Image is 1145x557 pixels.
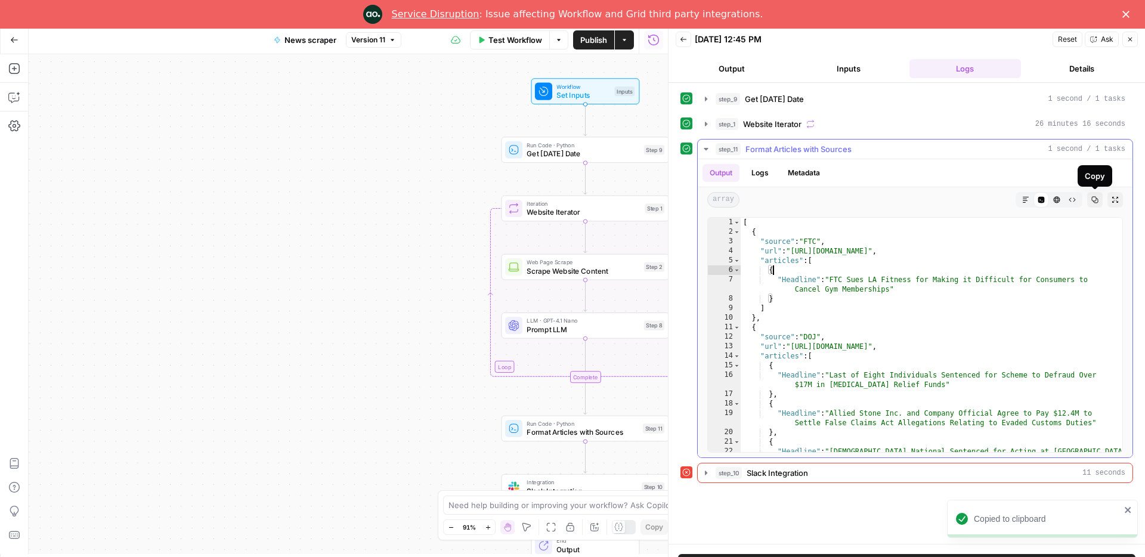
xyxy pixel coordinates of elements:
[502,78,670,104] div: WorkflowSet InputsInputs
[708,294,741,304] div: 8
[734,227,740,237] span: Toggle code folding, rows 2 through 10
[708,227,741,237] div: 2
[527,316,639,325] span: LLM · GPT-4.1 Nano
[527,141,639,150] span: Run Code · Python
[502,254,670,280] div: Web Page ScrapeScrape Website ContentStep 2
[502,137,670,163] div: Run Code · PythonGet [DATE] DateStep 9
[734,351,740,361] span: Toggle code folding, rows 14 through 33
[1058,34,1077,45] span: Reset
[744,164,776,182] button: Logs
[708,361,741,370] div: 15
[346,32,401,48] button: Version 11
[502,474,670,500] div: IntegrationSlack IntegrationStep 10
[708,323,741,332] div: 11
[527,258,639,267] span: Web Page Scrape
[716,93,740,105] span: step_9
[351,35,385,45] span: Version 11
[703,164,739,182] button: Output
[1101,34,1113,45] span: Ask
[463,522,476,532] span: 91%
[708,237,741,246] div: 3
[1035,119,1125,129] span: 26 minutes 16 seconds
[708,304,741,313] div: 9
[743,118,801,130] span: Website Iterator
[644,321,665,330] div: Step 8
[708,389,741,399] div: 17
[734,323,740,332] span: Toggle code folding, rows 11 through 34
[793,59,905,78] button: Inputs
[745,143,852,155] span: Format Articles with Sources
[584,163,587,194] g: Edge from step_9 to step_1
[1085,32,1119,47] button: Ask
[734,256,740,265] span: Toggle code folding, rows 5 through 9
[645,522,663,533] span: Copy
[573,30,614,49] button: Publish
[708,275,741,294] div: 7
[615,86,635,96] div: Inputs
[556,89,610,100] span: Set Inputs
[716,118,738,130] span: step_1
[392,8,479,20] a: Service Disruption
[708,370,741,389] div: 16
[708,246,741,256] div: 4
[643,423,664,433] div: Step 11
[747,467,808,479] span: Slack Integration
[1082,468,1125,478] span: 11 seconds
[640,519,668,535] button: Copy
[708,428,741,437] div: 20
[708,437,741,447] div: 21
[909,59,1022,78] button: Logs
[570,371,601,383] div: Complete
[527,199,640,208] span: Iteration
[698,159,1132,457] div: 1 second / 1 tasks
[584,383,587,414] g: Edge from step_1-iteration-end to step_11
[1124,505,1132,515] button: close
[527,324,639,335] span: Prompt LLM
[556,536,630,545] span: End
[734,218,740,227] span: Toggle code folding, rows 1 through 572
[707,192,739,208] span: array
[708,218,741,227] div: 1
[580,34,607,46] span: Publish
[527,265,639,276] span: Scrape Website Content
[556,82,610,91] span: Workflow
[1053,32,1082,47] button: Reset
[734,399,740,409] span: Toggle code folding, rows 18 through 20
[734,361,740,370] span: Toggle code folding, rows 15 through 17
[527,485,637,496] span: Slack Integration
[781,164,827,182] button: Metadata
[584,104,587,136] g: Edge from start to step_9
[708,342,741,351] div: 13
[502,416,670,442] div: Run Code · PythonFormat Articles with SourcesStep 11
[708,409,741,428] div: 19
[698,115,1132,134] button: 26 minutes 16 seconds
[708,332,741,342] div: 12
[698,463,1132,482] button: 11 seconds
[716,467,742,479] span: step_10
[708,399,741,409] div: 18
[734,265,740,275] span: Toggle code folding, rows 6 through 8
[676,59,788,78] button: Output
[1048,144,1125,154] span: 1 second / 1 tasks
[502,371,670,383] div: Complete
[745,93,804,105] span: Get [DATE] Date
[508,482,519,493] img: Slack-mark-RGB.png
[527,427,638,438] span: Format Articles with Sources
[708,351,741,361] div: 14
[527,419,638,428] span: Run Code · Python
[284,34,336,46] span: News scraper
[584,221,587,253] g: Edge from step_1 to step_2
[708,447,741,466] div: 22
[267,30,343,49] button: News scraper
[527,148,639,159] span: Get [DATE] Date
[645,203,665,213] div: Step 1
[1048,94,1125,104] span: 1 second / 1 tasks
[527,207,640,218] span: Website Iterator
[584,280,587,311] g: Edge from step_2 to step_8
[642,482,664,492] div: Step 10
[363,5,382,24] img: Profile image for Engineering
[708,313,741,323] div: 10
[734,437,740,447] span: Toggle code folding, rows 21 through 23
[470,30,549,49] button: Test Workflow
[556,544,630,555] span: Output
